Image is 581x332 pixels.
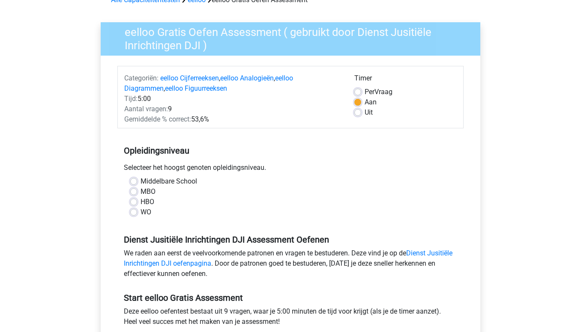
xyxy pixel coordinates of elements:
[141,197,154,207] label: HBO
[114,22,474,52] h3: eelloo Gratis Oefen Assessment ( gebruikt door Dienst Jusitiële Inrichtingen DJI )
[118,94,348,104] div: 5:00
[117,163,464,176] div: Selecteer het hoogst genoten opleidingsniveau.
[365,88,374,96] span: Per
[124,293,457,303] h5: Start eelloo Gratis Assessment
[117,248,464,282] div: We raden aan eerst de veelvoorkomende patronen en vragen te bestuderen. Deze vind je op de . Door...
[365,97,377,107] label: Aan
[365,87,392,97] label: Vraag
[124,74,293,92] a: eelloo Diagrammen
[141,207,151,217] label: WO
[124,234,457,245] h5: Dienst Jusitiële Inrichtingen DJI Assessment Oefenen
[141,187,156,197] label: MBO
[141,176,197,187] label: Middelbare School
[160,74,219,82] a: eelloo Cijferreeksen
[220,74,274,82] a: eelloo Analogieën
[124,105,168,113] span: Aantal vragen:
[117,306,464,330] div: Deze eelloo oefentest bestaat uit 9 vragen, waar je 5:00 minuten de tijd voor krijgt (als je de t...
[124,74,159,82] span: Categoriën:
[354,73,457,87] div: Timer
[124,115,191,123] span: Gemiddelde % correct:
[124,249,452,267] a: Dienst Jusitiële Inrichtingen DJI oefenpagina
[118,73,348,94] div: , , ,
[124,95,138,103] span: Tijd:
[124,142,457,159] h5: Opleidingsniveau
[365,107,373,118] label: Uit
[118,104,348,114] div: 9
[165,84,227,92] a: eelloo Figuurreeksen
[118,114,348,124] div: 53,6%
